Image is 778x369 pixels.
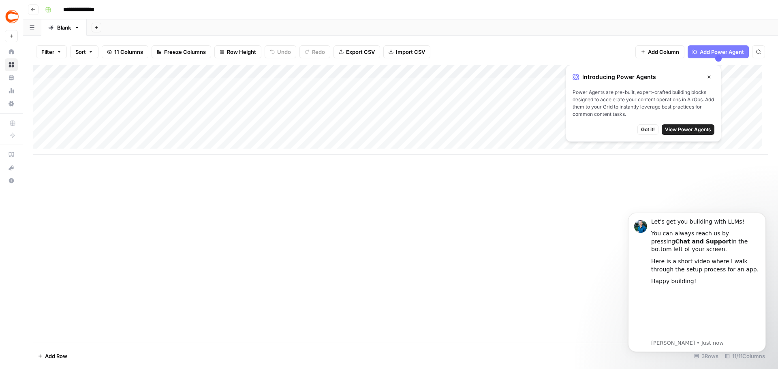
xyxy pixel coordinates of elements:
button: Export CSV [333,45,380,58]
div: What's new? [5,162,17,174]
button: Row Height [214,45,261,58]
a: Settings [5,97,18,110]
button: Import CSV [383,45,430,58]
a: AirOps Academy [5,148,18,161]
button: Filter [36,45,67,58]
a: Usage [5,84,18,97]
button: 11 Columns [102,45,148,58]
button: Workspace: Covers [5,6,18,27]
button: Got it! [637,124,658,135]
iframe: youtube [35,89,144,138]
a: Your Data [5,71,18,84]
button: Freeze Columns [152,45,211,58]
span: Row Height [227,48,256,56]
button: Sort [70,45,98,58]
span: Add Row [45,352,67,360]
button: What's new? [5,161,18,174]
span: Undo [277,48,291,56]
button: Undo [265,45,296,58]
span: Got it! [641,126,655,133]
p: Message from Alex, sent Just now [35,139,144,146]
div: Blank [57,23,71,32]
iframe: Intercom notifications message [616,200,778,365]
span: Add Column [648,48,679,56]
button: Redo [299,45,330,58]
span: View Power Agents [665,126,711,133]
span: 11 Columns [114,48,143,56]
span: Import CSV [396,48,425,56]
a: Blank [41,19,87,36]
span: Export CSV [346,48,375,56]
span: Sort [75,48,86,56]
span: Add Power Agent [700,48,744,56]
img: Covers Logo [5,9,19,24]
button: Add Column [635,45,684,58]
button: Help + Support [5,174,18,187]
button: View Power Agents [662,124,714,135]
span: Freeze Columns [164,48,206,56]
a: Home [5,45,18,58]
span: Redo [312,48,325,56]
span: Power Agents are pre-built, expert-crafted building blocks designed to accelerate your content op... [573,89,714,118]
div: Introducing Power Agents [573,72,714,82]
a: Browse [5,58,18,71]
button: Add Row [33,350,72,363]
span: Filter [41,48,54,56]
button: Add Power Agent [688,45,749,58]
